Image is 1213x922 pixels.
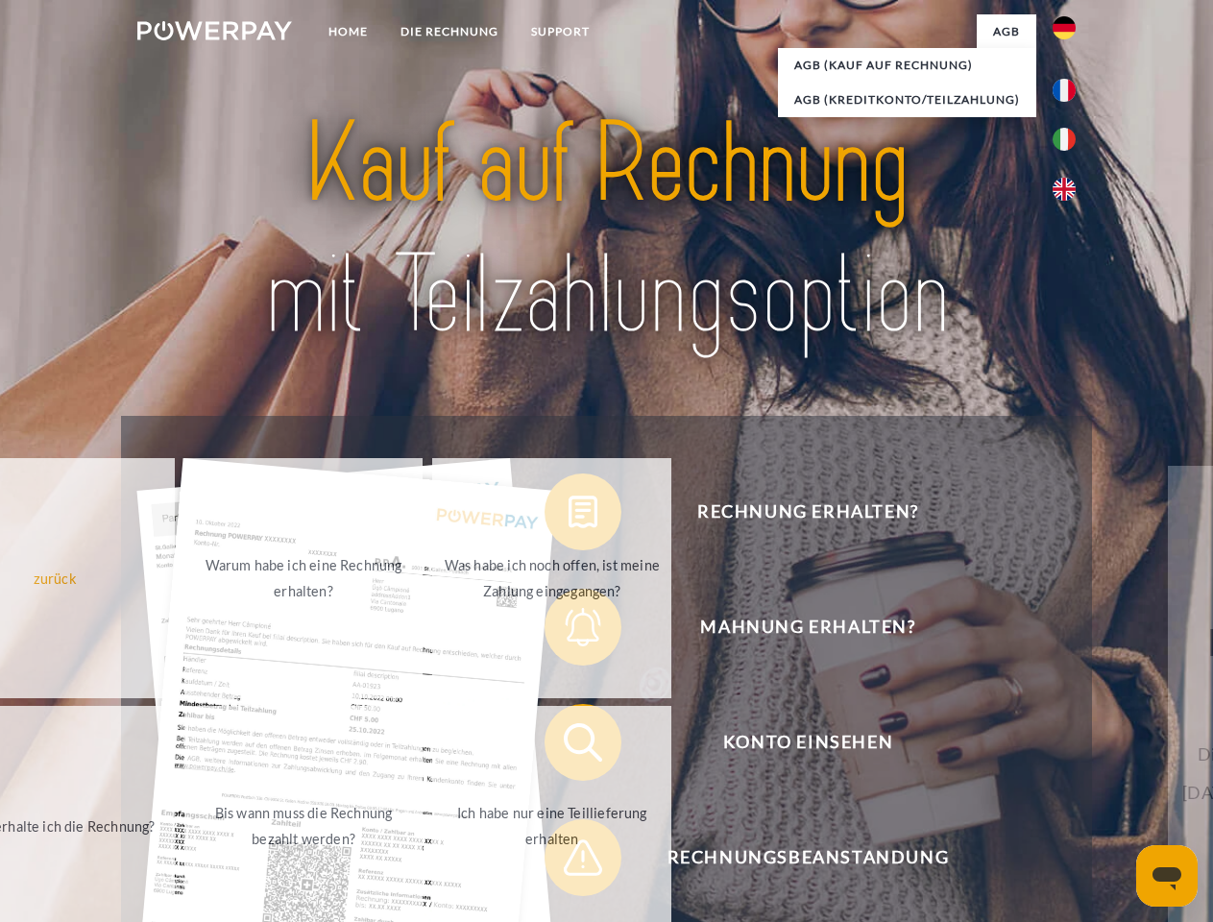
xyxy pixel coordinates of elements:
[196,800,412,852] div: Bis wann muss die Rechnung bezahlt werden?
[1053,128,1076,151] img: it
[572,704,1043,781] span: Konto einsehen
[312,14,384,49] a: Home
[1136,845,1198,907] iframe: Button to launch messaging window
[778,83,1036,117] a: AGB (Kreditkonto/Teilzahlung)
[572,819,1043,896] span: Rechnungsbeanstandung
[444,552,660,604] div: Was habe ich noch offen, ist meine Zahlung eingegangen?
[572,473,1043,550] span: Rechnung erhalten?
[778,48,1036,83] a: AGB (Kauf auf Rechnung)
[432,458,671,698] a: Was habe ich noch offen, ist meine Zahlung eingegangen?
[183,92,1030,368] img: title-powerpay_de.svg
[515,14,606,49] a: SUPPORT
[977,14,1036,49] a: agb
[1053,79,1076,102] img: fr
[545,473,1044,550] button: Rechnung erhalten?
[572,589,1043,666] span: Mahnung erhalten?
[196,552,412,604] div: Warum habe ich eine Rechnung erhalten?
[384,14,515,49] a: DIE RECHNUNG
[1053,178,1076,201] img: en
[545,819,1044,896] button: Rechnungsbeanstandung
[545,704,1044,781] button: Konto einsehen
[137,21,292,40] img: logo-powerpay-white.svg
[444,800,660,852] div: Ich habe nur eine Teillieferung erhalten
[1053,16,1076,39] img: de
[545,589,1044,666] button: Mahnung erhalten?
